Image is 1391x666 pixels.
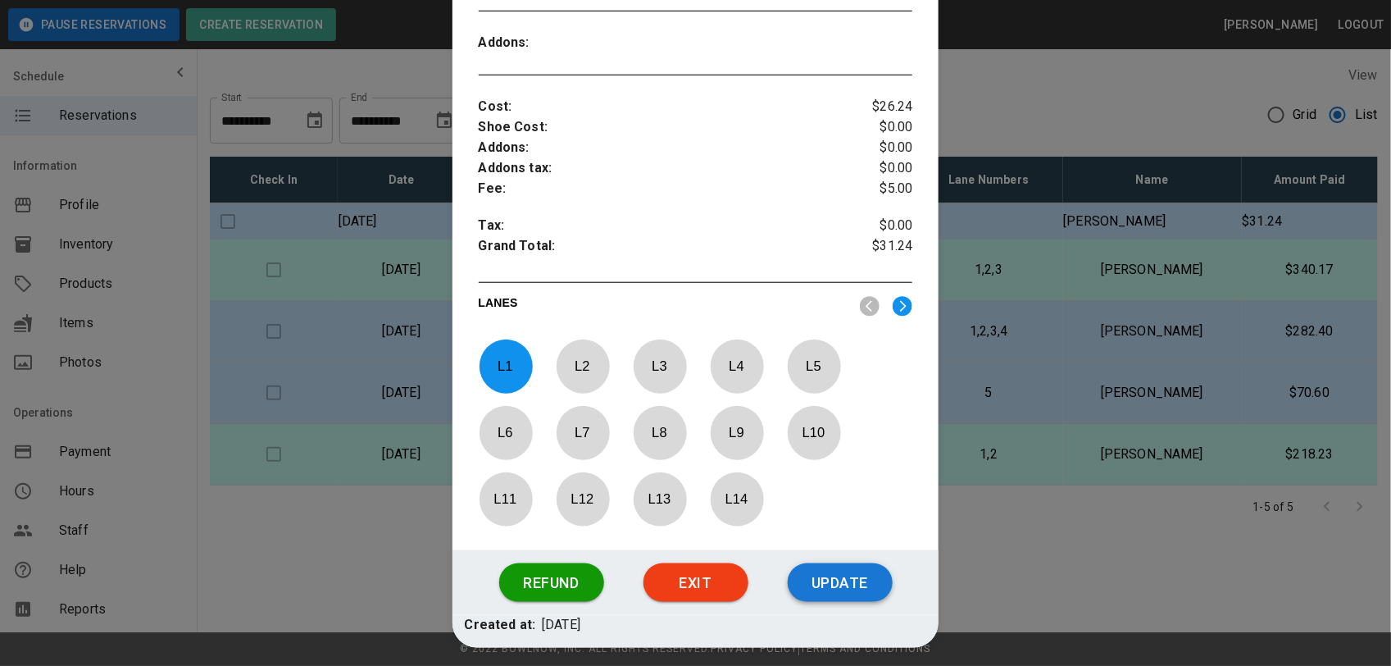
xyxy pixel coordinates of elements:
p: L 5 [787,347,841,385]
p: L 12 [556,480,610,518]
p: L 8 [633,413,687,452]
p: Cost : [479,97,841,117]
p: Addons tax : [479,158,841,179]
p: $31.24 [840,236,912,261]
button: Refund [499,563,604,603]
p: Tax : [479,216,841,236]
p: L 11 [479,480,533,518]
p: [DATE] [542,615,580,636]
p: $0.00 [840,158,912,179]
button: Update [788,563,893,603]
p: Created at: [465,615,536,636]
p: L 14 [710,480,764,518]
p: $0.00 [840,138,912,158]
p: $0.00 [840,117,912,138]
p: L 2 [556,347,610,385]
p: Grand Total : [479,236,841,261]
p: LANES [479,294,848,317]
p: L 9 [710,413,764,452]
p: Addons : [479,33,587,53]
p: L 3 [633,347,687,385]
img: nav_left.svg [860,296,880,317]
p: Addons : [479,138,841,158]
p: Shoe Cost : [479,117,841,138]
p: $26.24 [840,97,912,117]
p: $0.00 [840,216,912,236]
p: L 7 [556,413,610,452]
p: L 4 [710,347,764,385]
p: L 10 [787,413,841,452]
p: L 6 [479,413,533,452]
p: Fee : [479,179,841,199]
button: Exit [643,563,748,603]
p: L 1 [479,347,533,385]
p: L 13 [633,480,687,518]
p: $5.00 [840,179,912,199]
img: right.svg [893,296,912,317]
